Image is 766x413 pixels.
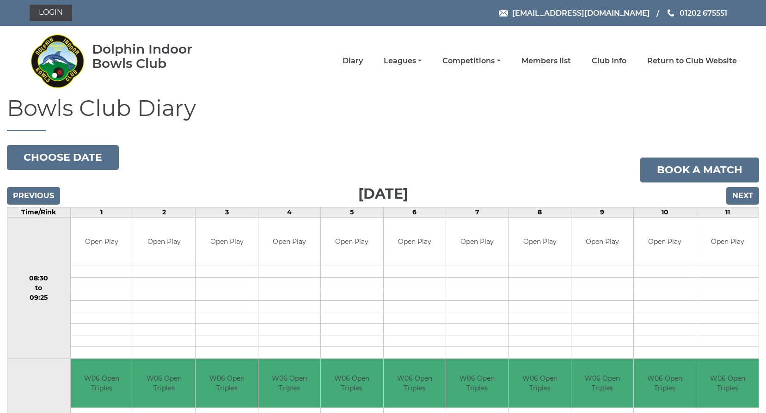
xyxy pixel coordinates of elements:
[499,7,650,19] a: Email [EMAIL_ADDRESS][DOMAIN_NAME]
[726,187,759,205] input: Next
[680,8,727,17] span: 01202 675551
[634,207,696,217] td: 10
[384,359,446,407] td: W06 Open Triples
[71,218,133,266] td: Open Play
[258,218,320,266] td: Open Play
[196,218,257,266] td: Open Play
[647,56,737,66] a: Return to Club Website
[133,359,195,407] td: W06 Open Triples
[509,207,571,217] td: 8
[30,5,72,21] a: Login
[668,9,674,17] img: Phone us
[258,207,320,217] td: 4
[509,218,570,266] td: Open Play
[321,359,383,407] td: W06 Open Triples
[696,207,759,217] td: 11
[133,207,196,217] td: 2
[512,8,650,17] span: [EMAIL_ADDRESS][DOMAIN_NAME]
[92,42,222,71] div: Dolphin Indoor Bowls Club
[446,359,508,407] td: W06 Open Triples
[70,207,133,217] td: 1
[521,56,571,66] a: Members list
[321,207,383,217] td: 5
[446,207,508,217] td: 7
[196,359,257,407] td: W06 Open Triples
[634,359,696,407] td: W06 Open Triples
[258,359,320,407] td: W06 Open Triples
[499,10,508,17] img: Email
[666,7,727,19] a: Phone us 01202 675551
[442,56,500,66] a: Competitions
[71,359,133,407] td: W06 Open Triples
[133,218,195,266] td: Open Play
[7,207,71,217] td: Time/Rink
[696,218,759,266] td: Open Play
[592,56,626,66] a: Club Info
[446,218,508,266] td: Open Play
[571,218,633,266] td: Open Play
[321,218,383,266] td: Open Play
[640,158,759,182] a: Book a match
[571,359,633,407] td: W06 Open Triples
[696,359,759,407] td: W06 Open Triples
[7,96,759,131] h1: Bowls Club Diary
[196,207,258,217] td: 3
[343,56,363,66] a: Diary
[384,56,422,66] a: Leagues
[30,29,85,93] img: Dolphin Indoor Bowls Club
[7,187,60,205] input: Previous
[383,207,446,217] td: 6
[509,359,570,407] td: W06 Open Triples
[7,217,71,359] td: 08:30 to 09:25
[7,145,119,170] button: Choose date
[571,207,633,217] td: 9
[384,218,446,266] td: Open Play
[634,218,696,266] td: Open Play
